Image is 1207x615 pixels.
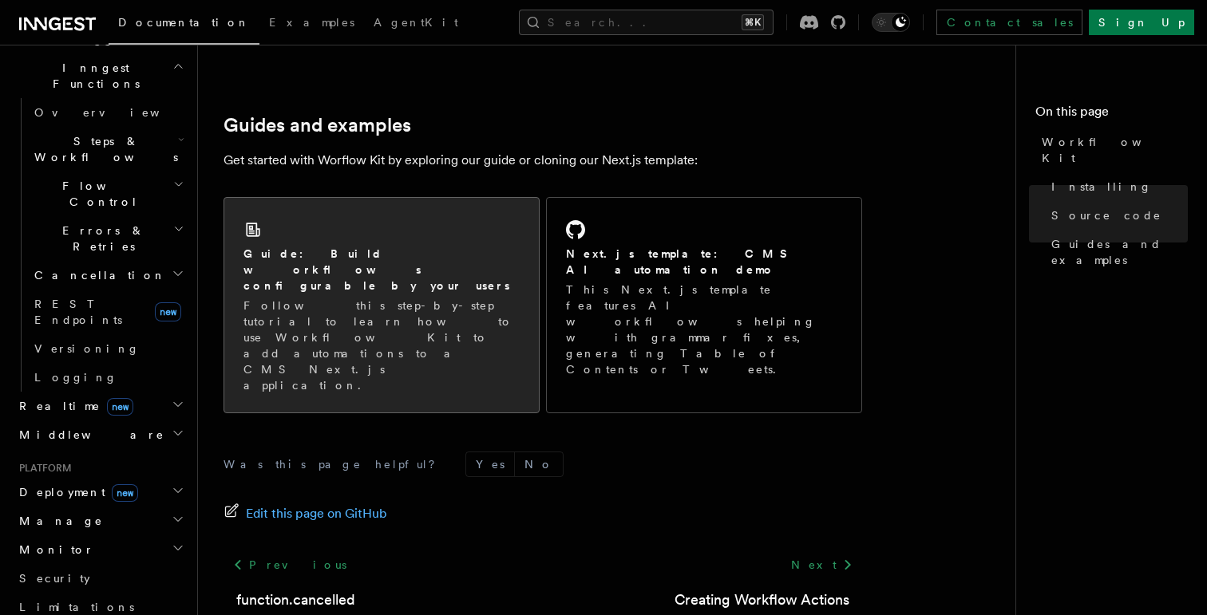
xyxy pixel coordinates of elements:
[34,342,140,355] span: Versioning
[1045,230,1188,274] a: Guides and examples
[28,267,166,283] span: Cancellation
[1045,172,1188,201] a: Installing
[224,149,862,171] p: Get started with Worflow Kit by exploring our guide or cloning our Next.js template:
[224,197,540,413] a: Guide: Build workflows configurable by your usersFollow this step-by-step tutorial to learn how t...
[675,589,849,611] a: Creating Workflow Actions
[246,503,387,525] span: Edit this page on GitHub
[224,550,355,579] a: Previous
[936,10,1082,35] a: Contact sales
[742,14,764,30] kbd: ⌘K
[13,478,188,507] button: Deploymentnew
[28,216,188,261] button: Errors & Retries
[28,178,173,210] span: Flow Control
[13,484,138,500] span: Deployment
[13,564,188,593] a: Security
[1035,128,1188,172] a: Workflow Kit
[243,246,520,294] h2: Guide: Build workflows configurable by your users
[28,363,188,392] a: Logging
[13,427,164,443] span: Middleware
[566,246,842,278] h2: Next.js template: CMS AI automation demo
[118,16,250,29] span: Documentation
[28,334,188,363] a: Versioning
[269,16,354,29] span: Examples
[224,503,387,525] a: Edit this page on GitHub
[1051,207,1161,223] span: Source code
[28,98,188,127] a: Overview
[28,133,178,165] span: Steps & Workflows
[1051,236,1188,268] span: Guides and examples
[546,197,862,413] a: Next.js template: CMS AI automation demoThis Next.js template features AI workflows helping with ...
[374,16,458,29] span: AgentKit
[224,114,411,136] a: Guides and examples
[259,5,364,43] a: Examples
[13,542,94,558] span: Monitor
[1035,102,1188,128] h4: On this page
[566,282,842,377] p: This Next.js template features AI workflows helping with grammar fixes, generating Table of Conte...
[13,53,188,98] button: Inngest Functions
[364,5,468,43] a: AgentKit
[34,298,122,326] span: REST Endpoints
[1042,134,1188,166] span: Workflow Kit
[13,98,188,392] div: Inngest Functions
[19,572,90,585] span: Security
[515,452,563,476] button: No
[28,261,188,290] button: Cancellation
[13,398,133,414] span: Realtime
[13,60,172,92] span: Inngest Functions
[243,298,520,393] p: Follow this step-by-step tutorial to learn how to use Workflow Kit to add automations to a CMS Ne...
[13,392,188,420] button: Realtimenew
[13,462,72,475] span: Platform
[872,13,910,32] button: Toggle dark mode
[13,535,188,564] button: Monitor
[19,601,134,613] span: Limitations
[1089,10,1194,35] a: Sign Up
[782,550,862,579] a: Next
[236,589,355,611] a: function.cancelled
[107,398,133,416] span: new
[1051,179,1152,195] span: Installing
[466,452,514,476] button: Yes
[34,371,117,384] span: Logging
[112,484,138,502] span: new
[28,127,188,171] button: Steps & Workflows
[13,513,103,529] span: Manage
[34,106,199,119] span: Overview
[155,302,181,321] span: new
[13,507,188,535] button: Manage
[28,290,188,334] a: REST Endpointsnew
[13,420,188,449] button: Middleware
[28,223,173,254] span: Errors & Retries
[519,10,774,35] button: Search...⌘K
[28,171,188,216] button: Flow Control
[1045,201,1188,230] a: Source code
[109,5,259,45] a: Documentation
[224,456,446,472] p: Was this page helpful?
